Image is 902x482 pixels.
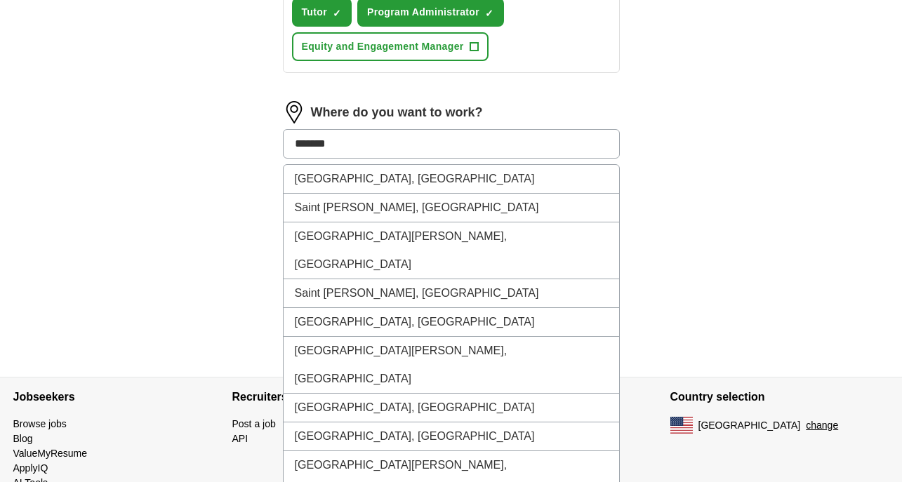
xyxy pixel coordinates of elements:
[302,39,464,54] span: Equity and Engagement Manager
[333,8,341,19] span: ✓
[284,422,619,451] li: [GEOGRAPHIC_DATA], [GEOGRAPHIC_DATA]
[284,222,619,279] li: [GEOGRAPHIC_DATA][PERSON_NAME], [GEOGRAPHIC_DATA]
[232,433,248,444] a: API
[806,418,838,433] button: change
[485,8,493,19] span: ✓
[13,448,88,459] a: ValueMyResume
[367,5,479,20] span: Program Administrator
[292,32,489,61] button: Equity and Engagement Manager
[284,279,619,308] li: Saint [PERSON_NAME], [GEOGRAPHIC_DATA]
[232,418,276,429] a: Post a job
[670,417,693,434] img: US flag
[302,5,327,20] span: Tutor
[670,377,889,417] h4: Country selection
[284,337,619,394] li: [GEOGRAPHIC_DATA][PERSON_NAME], [GEOGRAPHIC_DATA]
[311,103,483,122] label: Where do you want to work?
[13,433,33,444] a: Blog
[284,165,619,194] li: [GEOGRAPHIC_DATA], [GEOGRAPHIC_DATA]
[13,418,67,429] a: Browse jobs
[13,462,48,474] a: ApplyIQ
[698,418,801,433] span: [GEOGRAPHIC_DATA]
[284,194,619,222] li: Saint [PERSON_NAME], [GEOGRAPHIC_DATA]
[283,101,305,123] img: location.png
[284,308,619,337] li: [GEOGRAPHIC_DATA], [GEOGRAPHIC_DATA]
[284,394,619,422] li: [GEOGRAPHIC_DATA], [GEOGRAPHIC_DATA]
